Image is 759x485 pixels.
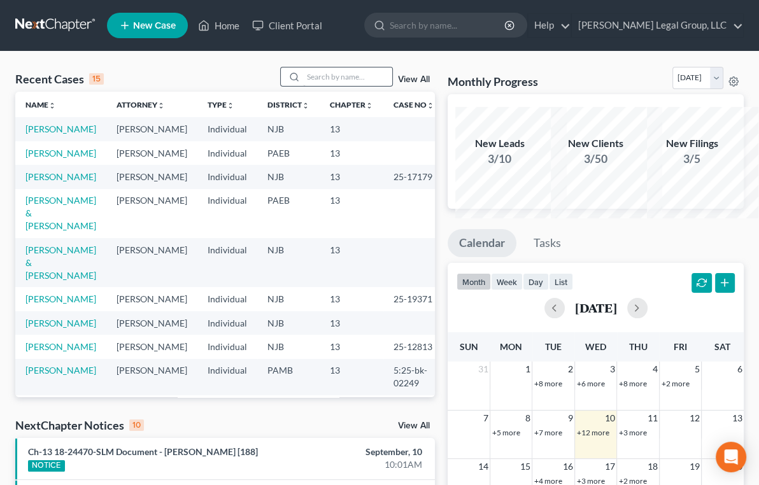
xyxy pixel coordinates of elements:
td: [PERSON_NAME] [106,165,197,188]
span: 31 [477,362,490,377]
span: Thu [628,341,647,352]
td: 13 [320,311,383,335]
div: Open Intercom Messenger [716,442,746,472]
a: +5 more [492,428,520,437]
span: Tue [545,341,562,352]
a: +12 more [577,428,609,437]
span: 5 [693,362,701,377]
a: Ch-13 18-24470-SLM Document - [PERSON_NAME] [188] [28,446,258,457]
td: [PERSON_NAME] [106,395,197,419]
a: [PERSON_NAME] [25,171,96,182]
td: Individual [197,335,257,358]
a: [PERSON_NAME] [25,341,96,352]
span: 12 [688,411,701,426]
td: Individual [197,189,257,238]
td: PAEB [257,395,320,419]
a: +6 more [577,379,605,388]
a: [PERSON_NAME] [25,293,96,304]
span: Mon [500,341,522,352]
a: Help [528,14,571,37]
td: 13 [320,238,383,287]
td: Individual [197,287,257,311]
a: +8 more [619,379,647,388]
div: New Filings [647,136,736,151]
div: Recent Cases [15,71,104,87]
span: 8 [524,411,532,426]
span: Wed [585,341,606,352]
td: Individual [197,238,257,287]
a: +8 more [534,379,562,388]
td: NJB [257,311,320,335]
span: 1 [524,362,532,377]
i: unfold_more [157,102,165,109]
i: unfold_more [427,102,434,109]
a: Calendar [448,229,516,257]
td: PAEB [257,141,320,165]
td: 25-17179 [383,165,444,188]
a: Chapterunfold_more [330,100,373,109]
td: [PERSON_NAME] [106,287,197,311]
span: 18 [646,459,659,474]
div: 3/50 [551,151,640,167]
td: [PERSON_NAME] [106,141,197,165]
td: [PERSON_NAME] [106,117,197,141]
i: unfold_more [302,102,309,109]
span: 10 [604,411,616,426]
div: 10:01AM [299,458,422,471]
input: Search by name... [303,67,392,86]
span: 3 [609,362,616,377]
td: 13 [320,117,383,141]
input: Search by name... [390,13,506,37]
td: 25-13579 [383,395,444,419]
a: Home [192,14,246,37]
a: +2 more [662,379,690,388]
span: 9 [567,411,574,426]
td: [PERSON_NAME] [106,189,197,238]
td: 13 [320,141,383,165]
td: NJB [257,165,320,188]
button: list [549,273,573,290]
span: 19 [688,459,701,474]
td: 25-19371 [383,287,444,311]
a: View All [398,421,430,430]
td: Individual [197,311,257,335]
div: 10 [129,419,144,431]
button: day [523,273,549,290]
td: Individual [197,117,257,141]
span: Fri [674,341,687,352]
h2: [DATE] [575,301,617,314]
i: unfold_more [48,102,56,109]
td: NJB [257,117,320,141]
div: September, 10 [299,446,422,458]
span: 6 [736,362,744,377]
button: week [491,273,523,290]
a: Client Portal [246,14,329,37]
button: month [457,273,491,290]
td: 13 [320,335,383,358]
td: 13 [320,395,383,419]
span: 13 [731,411,744,426]
td: NJB [257,238,320,287]
span: 2 [567,362,574,377]
a: [PERSON_NAME] [25,148,96,158]
a: [PERSON_NAME] [25,318,96,328]
a: [PERSON_NAME] Legal Group, LLC [572,14,743,37]
td: [PERSON_NAME] [106,311,197,335]
td: [PERSON_NAME] [106,238,197,287]
span: 11 [646,411,659,426]
a: +7 more [534,428,562,437]
span: 15 [519,459,532,474]
td: Individual [197,359,257,395]
div: NOTICE [28,460,65,472]
td: [PERSON_NAME] [106,335,197,358]
span: 4 [651,362,659,377]
span: 17 [604,459,616,474]
a: Nameunfold_more [25,100,56,109]
td: Individual [197,165,257,188]
td: 5:25-bk-02249 [383,359,444,395]
td: Individual [197,141,257,165]
a: Tasks [522,229,572,257]
a: [PERSON_NAME] [25,365,96,376]
td: 13 [320,359,383,395]
span: Sat [714,341,730,352]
